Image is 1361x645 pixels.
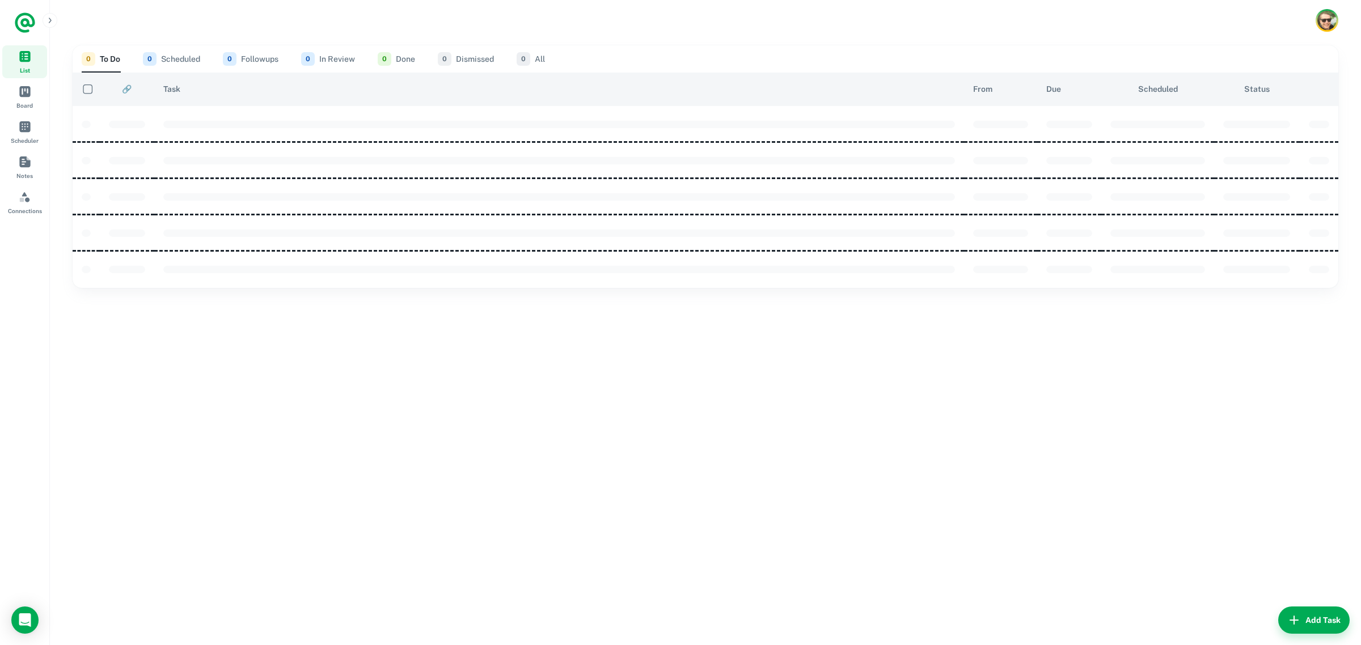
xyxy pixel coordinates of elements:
[1316,9,1338,32] button: Account button
[143,52,157,66] span: 0
[11,606,39,634] div: Load Chat
[438,45,494,73] button: Dismissed
[8,206,42,215] span: Connections
[2,151,47,184] a: Notes
[82,45,120,73] button: To Do
[14,11,36,34] a: Logo
[1046,82,1061,96] span: Due
[223,45,278,73] button: Followups
[2,80,47,113] a: Board
[11,136,39,145] span: Scheduler
[301,45,355,73] button: In Review
[517,45,545,73] button: All
[20,66,30,75] span: List
[1244,82,1270,96] span: Status
[143,45,200,73] button: Scheduled
[82,52,95,66] span: 0
[223,52,236,66] span: 0
[2,45,47,78] a: List
[2,116,47,148] a: Scheduler
[163,82,180,96] span: Task
[438,52,451,66] span: 0
[1317,11,1337,30] img: Karl Chaffey
[122,82,132,96] span: 🔗
[2,186,47,219] a: Connections
[378,45,415,73] button: Done
[16,171,33,180] span: Notes
[973,82,992,96] span: From
[517,52,530,66] span: 0
[378,52,391,66] span: 0
[16,101,33,110] span: Board
[1138,82,1178,96] span: Scheduled
[301,52,315,66] span: 0
[1278,606,1350,634] button: Add Task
